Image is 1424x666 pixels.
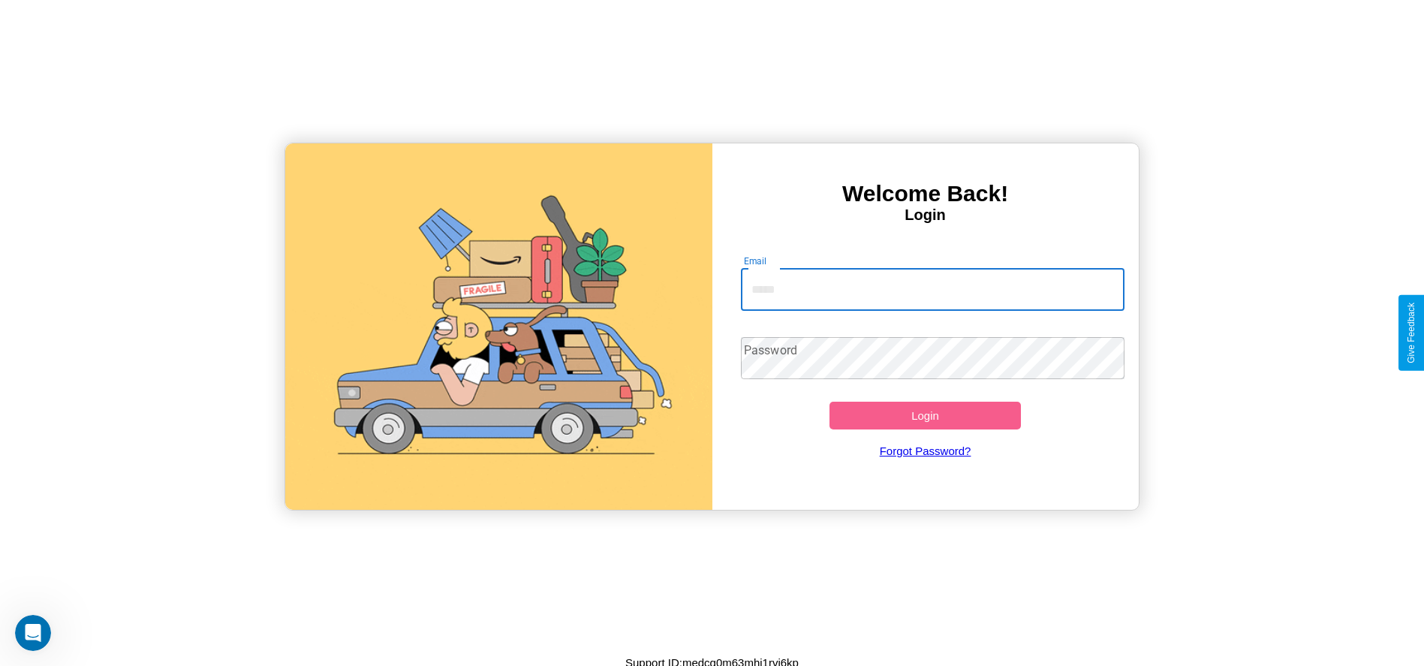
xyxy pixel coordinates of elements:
iframe: Intercom live chat [15,615,51,651]
h3: Welcome Back! [712,181,1139,206]
label: Email [744,255,767,267]
div: Give Feedback [1406,303,1416,363]
img: gif [285,143,712,510]
button: Login [829,402,1022,429]
h4: Login [712,206,1139,224]
a: Forgot Password? [733,429,1117,472]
